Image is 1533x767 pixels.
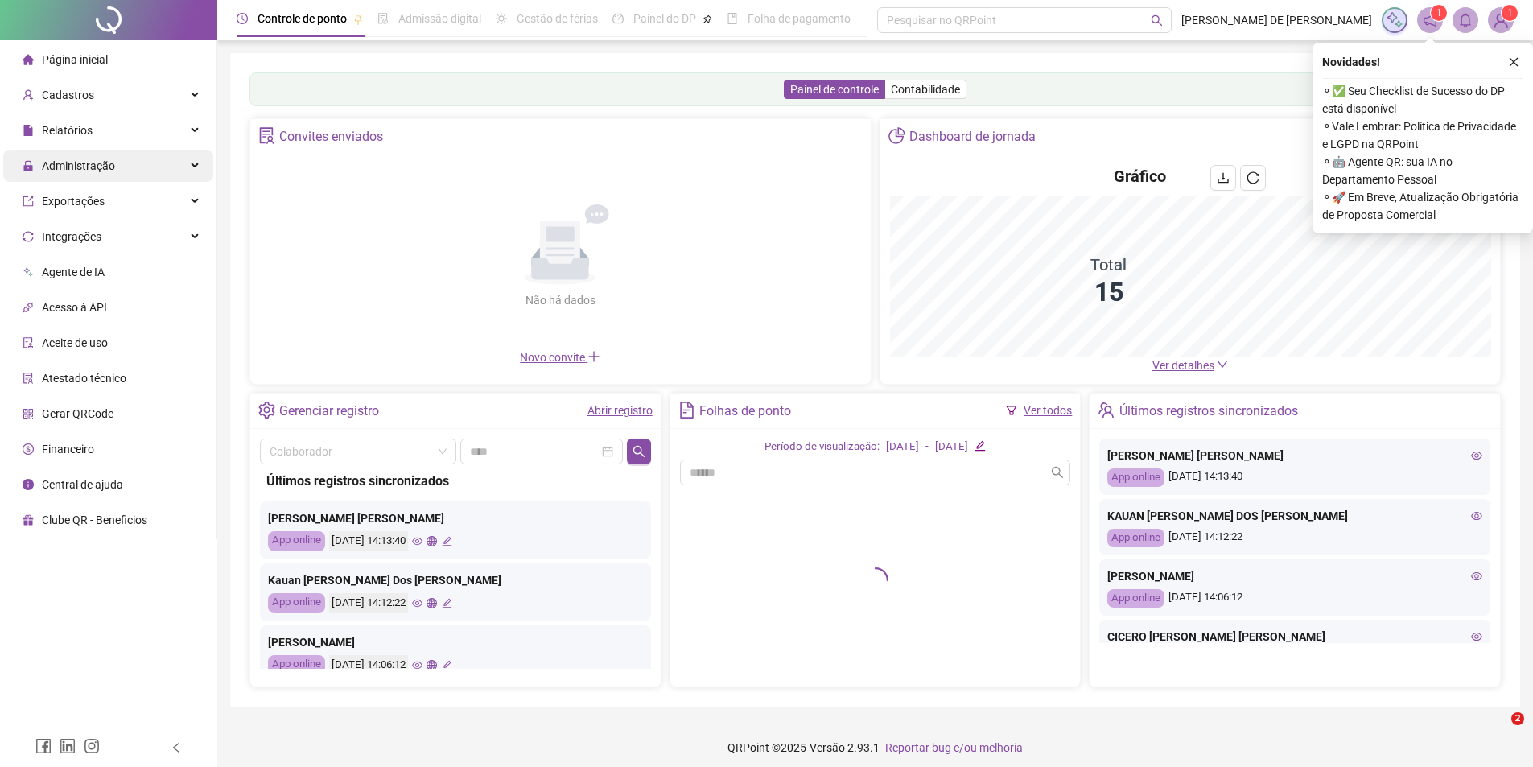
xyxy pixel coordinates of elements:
sup: Atualize o seu contato no menu Meus Dados [1502,5,1518,21]
span: bell [1458,13,1473,27]
span: Acesso à API [42,301,107,314]
span: Aceite de uso [42,336,108,349]
span: eye [1471,571,1482,582]
span: dashboard [612,13,624,24]
span: eye [412,536,422,546]
span: Exportações [42,195,105,208]
span: eye [1471,631,1482,642]
span: global [427,598,437,608]
span: [PERSON_NAME] DE [PERSON_NAME] [1181,11,1372,29]
div: App online [1107,529,1164,547]
span: edit [442,660,452,670]
span: Gerar QRCode [42,407,113,420]
span: Agente de IA [42,266,105,278]
span: ⚬ Vale Lembrar: Política de Privacidade e LGPD na QRPoint [1322,118,1523,153]
span: Gestão de férias [517,12,598,25]
div: Não há dados [486,291,634,309]
div: App online [268,531,325,551]
span: audit [23,337,34,348]
span: search [1151,14,1163,27]
span: file-done [377,13,389,24]
span: loading [863,567,888,593]
div: App online [1107,468,1164,487]
div: KAUAN [PERSON_NAME] DOS [PERSON_NAME] [1107,507,1482,525]
span: Folha de pagamento [748,12,851,25]
span: Novidades ! [1322,53,1380,71]
h4: Gráfico [1114,165,1166,188]
span: eye [1471,450,1482,461]
span: Relatórios [42,124,93,137]
span: Ver detalhes [1152,359,1214,372]
span: lock [23,160,34,171]
span: pushpin [703,14,712,24]
span: clock-circle [237,13,248,24]
a: Ver detalhes down [1152,359,1228,372]
div: [PERSON_NAME] [268,633,643,651]
span: sun [496,13,507,24]
span: api [23,302,34,313]
span: linkedin [60,738,76,754]
div: [DATE] [886,439,919,456]
span: Reportar bug e/ou melhoria [885,741,1023,754]
span: reload [1247,171,1259,184]
span: 1 [1436,7,1442,19]
span: search [1051,466,1064,479]
span: ⚬ 🚀 Em Breve, Atualização Obrigatória de Proposta Comercial [1322,188,1523,224]
a: Abrir registro [587,404,653,417]
span: Clube QR - Beneficios [42,513,147,526]
span: filter [1006,405,1017,416]
div: [DATE] 14:12:22 [1107,529,1482,547]
span: left [171,742,182,753]
span: Central de ajuda [42,478,123,491]
span: user-add [23,89,34,101]
span: setting [258,402,275,419]
span: close [1508,56,1519,68]
span: eye [412,598,422,608]
div: - [925,439,929,456]
div: Dashboard de jornada [909,123,1036,151]
div: Gerenciar registro [279,398,379,425]
span: instagram [84,738,100,754]
span: pie-chart [888,127,905,144]
img: 86716 [1489,8,1513,32]
span: edit [975,440,985,451]
span: global [427,536,437,546]
span: eye [412,660,422,670]
span: qrcode [23,408,34,419]
span: Painel do DP [633,12,696,25]
span: solution [23,373,34,384]
span: down [1217,359,1228,370]
div: [DATE] 14:06:12 [329,655,408,675]
span: book [727,13,738,24]
iframe: Intercom live chat [1478,712,1517,751]
span: dollar [23,443,34,455]
div: Período de visualização: [764,439,880,456]
div: [DATE] 14:13:40 [329,531,408,551]
div: App online [268,655,325,675]
span: ⚬ ✅ Seu Checklist de Sucesso do DP está disponível [1322,82,1523,118]
div: CICERO [PERSON_NAME] [PERSON_NAME] [1107,628,1482,645]
span: download [1217,171,1230,184]
span: solution [258,127,275,144]
span: search [633,445,645,458]
div: [DATE] [935,439,968,456]
div: [PERSON_NAME] [PERSON_NAME] [1107,447,1482,464]
span: Admissão digital [398,12,481,25]
div: [DATE] 14:12:22 [329,593,408,613]
span: global [427,660,437,670]
span: ⚬ 🤖 Agente QR: sua IA no Departamento Pessoal [1322,153,1523,188]
div: Convites enviados [279,123,383,151]
img: sparkle-icon.fc2bf0ac1784a2077858766a79e2daf3.svg [1386,11,1403,29]
span: Cadastros [42,89,94,101]
a: Ver todos [1024,404,1072,417]
span: Controle de ponto [258,12,347,25]
span: team [1098,402,1115,419]
span: facebook [35,738,52,754]
span: Atestado técnico [42,372,126,385]
span: home [23,54,34,65]
span: Financeiro [42,443,94,456]
span: Integrações [42,230,101,243]
span: edit [442,598,452,608]
span: sync [23,231,34,242]
div: [DATE] 14:13:40 [1107,468,1482,487]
